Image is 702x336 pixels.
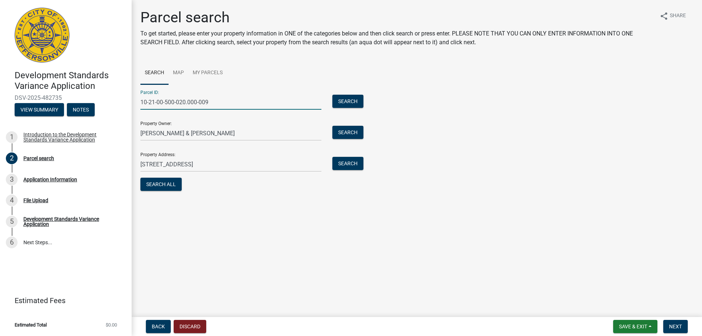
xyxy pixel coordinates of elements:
div: Introduction to the Development Standards Variance Application [23,132,120,142]
span: $0.00 [106,322,117,327]
a: Map [169,61,188,85]
div: 1 [6,131,18,143]
p: To get started, please enter your property information in ONE of the categories below and then cl... [140,29,654,47]
button: Search [332,95,363,108]
a: Search [140,61,169,85]
div: Parcel search [23,156,54,161]
div: Application Information [23,177,77,182]
span: Save & Exit [619,324,647,329]
div: 5 [6,216,18,227]
span: Back [152,324,165,329]
h1: Parcel search [140,9,654,26]
div: 2 [6,152,18,164]
div: 4 [6,195,18,206]
span: DSV-2025-482735 [15,94,117,101]
button: Notes [67,103,95,116]
h4: Development Standards Variance Application [15,70,126,91]
button: View Summary [15,103,64,116]
span: Estimated Total [15,322,47,327]
div: 3 [6,174,18,185]
div: File Upload [23,198,48,203]
div: Development Standards Variance Application [23,216,120,227]
button: Save & Exit [613,320,657,333]
button: Next [663,320,688,333]
wm-modal-confirm: Notes [67,107,95,113]
button: Back [146,320,171,333]
button: Search All [140,178,182,191]
i: share [660,12,668,20]
button: Search [332,157,363,170]
wm-modal-confirm: Summary [15,107,64,113]
button: shareShare [654,9,692,23]
a: Estimated Fees [6,293,120,308]
img: City of Jeffersonville, Indiana [15,8,69,63]
a: My Parcels [188,61,227,85]
span: Next [669,324,682,329]
div: 6 [6,237,18,248]
span: Share [670,12,686,20]
button: Search [332,126,363,139]
button: Discard [174,320,206,333]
